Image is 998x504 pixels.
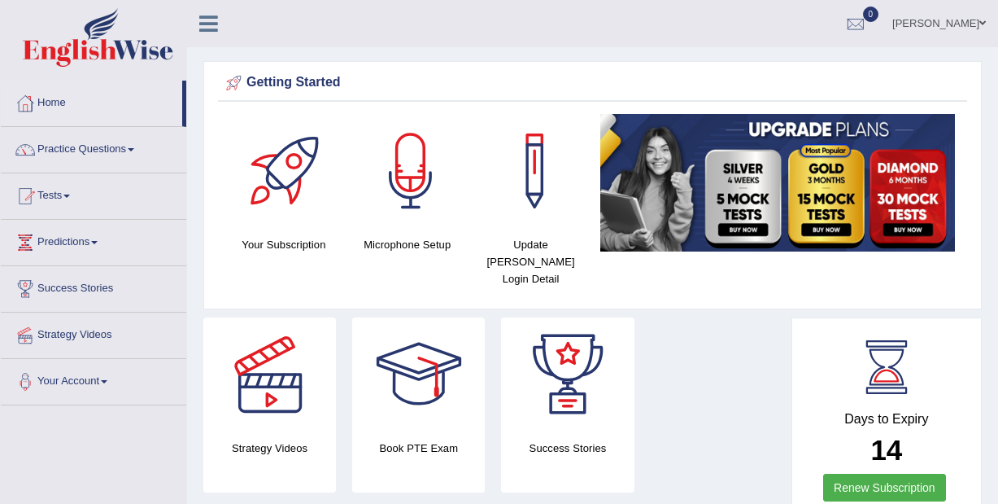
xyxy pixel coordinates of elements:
img: small5.jpg [600,114,955,252]
h4: Your Subscription [230,236,338,253]
h4: Update [PERSON_NAME] Login Detail [477,236,585,287]
a: Your Account [1,359,186,400]
h4: Success Stories [501,440,634,457]
a: Practice Questions [1,127,186,168]
a: Success Stories [1,266,186,307]
h4: Microphone Setup [354,236,461,253]
span: 0 [863,7,879,22]
div: Getting Started [222,71,963,95]
a: Strategy Videos [1,313,186,353]
b: 14 [870,434,902,466]
a: Predictions [1,220,186,261]
h4: Strategy Videos [203,440,336,457]
h4: Days to Expiry [810,412,963,427]
a: Renew Subscription [823,474,946,502]
a: Tests [1,173,186,214]
h4: Book PTE Exam [352,440,485,457]
a: Home [1,81,182,121]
